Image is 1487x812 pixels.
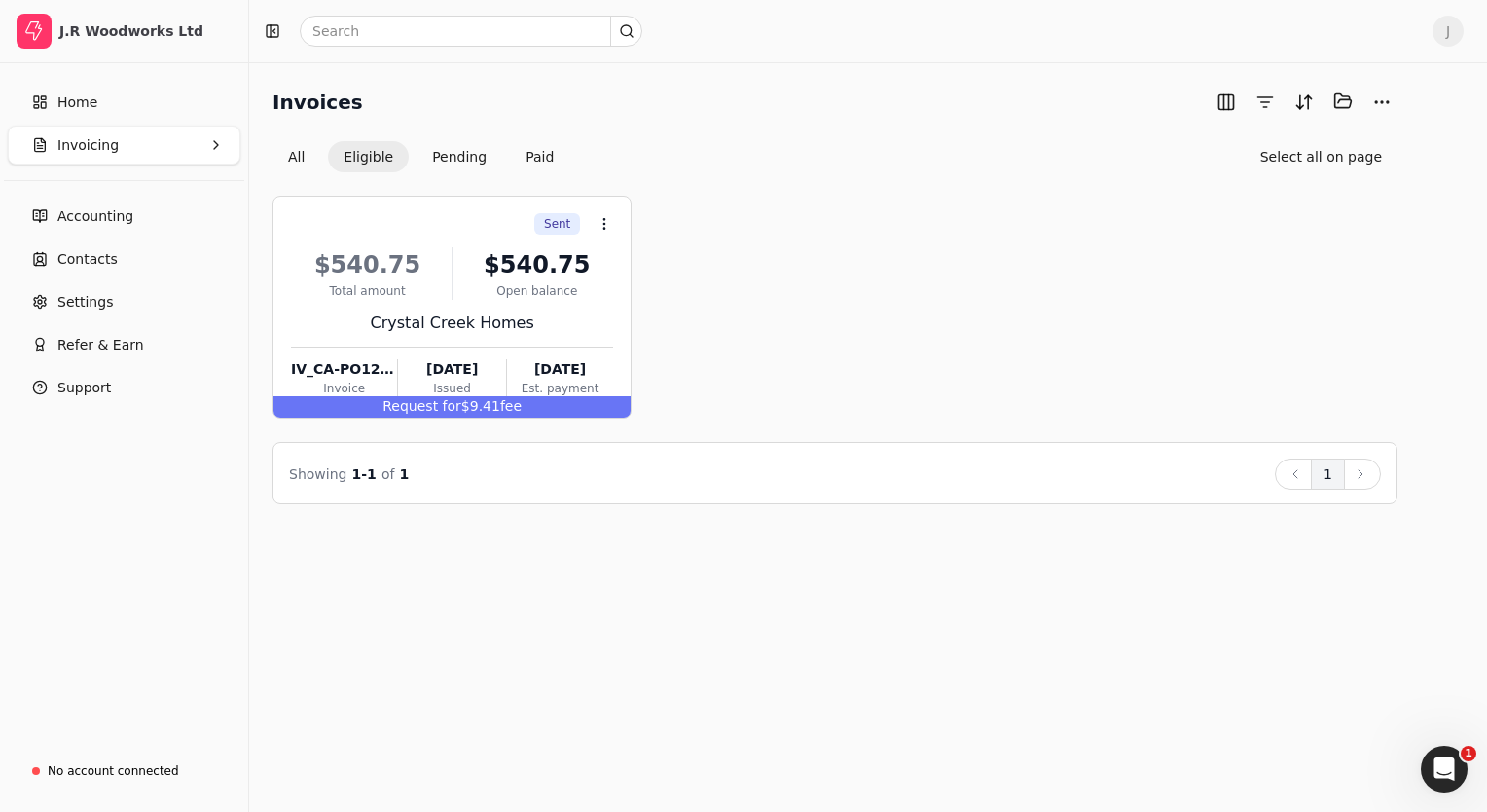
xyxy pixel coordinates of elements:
span: Sent [544,215,570,233]
div: Crystal Creek Homes [291,312,613,335]
div: Issued [398,380,505,397]
span: Contacts [57,249,118,270]
span: Request for [382,398,461,414]
span: Home [57,92,97,113]
button: J [1433,16,1464,47]
div: Open balance [460,282,613,300]
button: Select all on page [1245,141,1397,172]
button: Eligible [328,141,409,172]
div: $540.75 [291,247,444,282]
button: Batch (0) [1327,86,1359,117]
button: More [1366,87,1397,118]
span: 1 - 1 [352,466,377,482]
div: Invoice [291,380,397,397]
button: Support [8,368,240,407]
div: $9.41 [273,396,631,418]
span: Settings [57,292,113,313]
a: No account connected [8,754,240,789]
div: Total amount [291,282,444,300]
a: Accounting [8,197,240,236]
div: $540.75 [460,247,613,282]
button: 1 [1311,459,1345,490]
div: IV_CA-PO124003_20250805174306995 [291,359,397,380]
button: All [272,141,320,172]
div: Invoice filter options [272,141,569,172]
button: Paid [510,141,569,172]
span: 1 [400,466,410,482]
span: Accounting [57,206,133,227]
span: of [381,466,395,482]
button: Sort [1288,87,1320,118]
a: Home [8,83,240,122]
input: Search [300,16,642,47]
div: [DATE] [398,359,505,380]
div: Est. payment [507,380,613,397]
span: Showing [289,466,346,482]
a: Settings [8,282,240,321]
span: Invoicing [57,135,119,156]
div: J.R Woodworks Ltd [59,21,232,41]
button: Invoicing [8,126,240,165]
span: Refer & Earn [57,335,144,355]
button: Refer & Earn [8,325,240,364]
div: No account connected [48,762,179,780]
a: Contacts [8,240,240,278]
iframe: Intercom live chat [1421,746,1468,793]
div: [DATE] [507,359,613,380]
span: Support [57,378,111,398]
span: fee [500,398,522,414]
span: 1 [1461,746,1476,761]
h2: Invoices [272,87,363,118]
button: Pending [417,141,502,172]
